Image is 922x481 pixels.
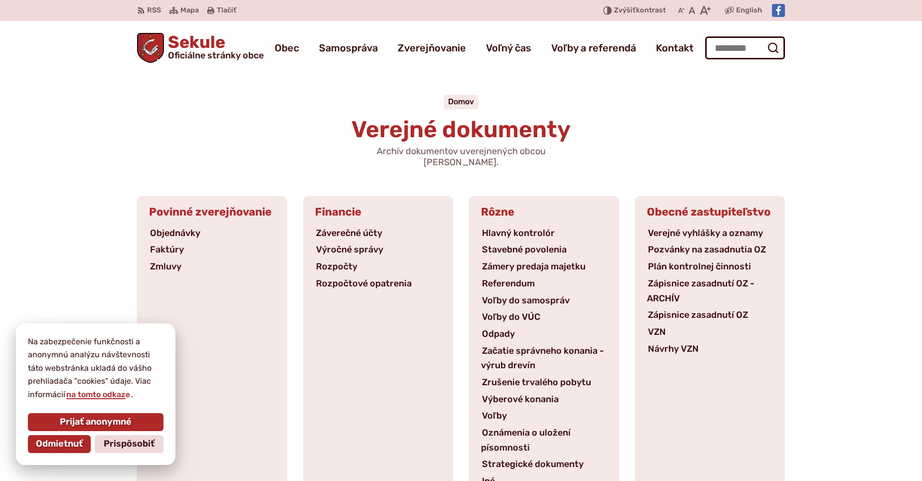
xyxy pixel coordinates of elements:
[217,6,236,15] span: Tlačiť
[137,33,164,63] img: Prejsť na domovskú stránku
[736,4,762,16] span: English
[315,278,413,289] a: Rozpočtové opatrenia
[481,311,541,322] a: Voľby do VÚC
[647,228,764,239] a: Verejné vyhlášky a oznamy
[180,4,199,16] span: Mapa
[614,6,636,14] span: Zvýšiť
[647,261,752,272] a: Plán kontrolnej činnosti
[28,435,91,453] button: Odmietnuť
[149,244,185,255] a: Faktúry
[104,439,154,450] span: Prispôsobiť
[168,51,264,60] span: Oficiálne stránky obce
[164,34,264,60] span: Sekule
[551,34,636,62] a: Voľby a referendá
[656,34,694,62] a: Kontakt
[481,295,571,306] a: Voľby do samospráv
[65,390,131,399] a: na tomto odkaze
[28,335,163,401] p: Na zabezpečenie funkčnosti a anonymnú analýzu návštevnosti táto webstránka ukladá do vášho prehli...
[60,417,132,428] span: Prijať anonymné
[481,244,568,255] a: Stavebné povolenia
[614,6,666,15] span: kontrast
[635,196,785,226] h3: Obecné zastupiteľstvo
[28,413,163,431] button: Prijať anonymné
[481,410,508,421] a: Voľby
[275,34,299,62] a: Obec
[303,196,453,226] h3: Financie
[315,244,384,255] a: Výročné správy
[351,116,571,143] span: Verejné dokumenty
[481,228,556,239] a: Hlavný kontrolór
[36,439,83,450] span: Odmietnuť
[647,326,667,337] a: VZN
[95,435,163,453] button: Prispôsobiť
[149,228,201,239] a: Objednávky
[315,261,358,272] a: Rozpočty
[647,309,749,320] a: Zápisnice zasadnutí OZ
[137,196,287,226] h3: Povinné zverejňovanie
[481,459,585,470] a: Strategické dokumenty
[481,328,516,339] a: Odpady
[647,278,755,304] a: Zápisnice zasadnutí OZ - ARCHÍV
[647,244,767,255] a: Pozvánky na zasadnutia OZ
[448,97,474,106] a: Domov
[147,4,161,16] span: RSS
[137,33,264,63] a: Logo Sekule, prejsť na domovskú stránku.
[341,146,581,168] p: Archív dokumentov uverejnených obcou [PERSON_NAME].
[481,278,536,289] a: Referendum
[149,261,182,272] a: Zmluvy
[481,394,560,405] a: Výberové konania
[486,34,531,62] a: Voľný čas
[481,377,592,388] a: Zrušenie trvalého pobytu
[469,196,619,226] h3: Rôzne
[481,345,604,371] a: Začatie správneho konania - výrub drevín
[319,34,378,62] a: Samospráva
[772,4,785,17] img: Prejsť na Facebook stránku
[734,4,764,16] a: English
[481,427,571,453] a: Oznámenia o uložení písomnosti
[481,261,587,272] a: Zámery predaja majetku
[315,228,383,239] a: Záverečné účty
[398,34,466,62] a: Zverejňovanie
[647,343,700,354] a: Návrhy VZN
